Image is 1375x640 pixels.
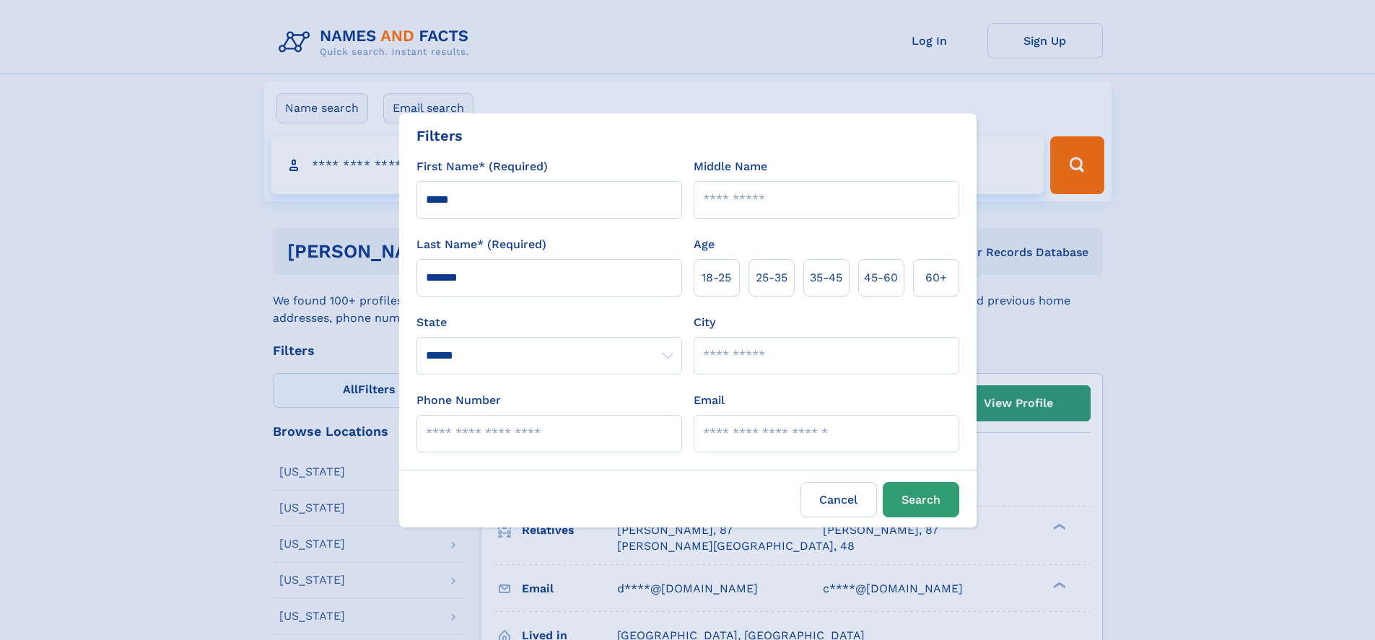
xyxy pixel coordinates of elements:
[756,269,787,286] span: 25‑35
[883,482,959,517] button: Search
[694,314,715,331] label: City
[810,269,842,286] span: 35‑45
[694,158,767,175] label: Middle Name
[416,314,682,331] label: State
[702,269,731,286] span: 18‑25
[694,236,715,253] label: Age
[416,236,546,253] label: Last Name* (Required)
[416,158,548,175] label: First Name* (Required)
[925,269,947,286] span: 60+
[694,392,725,409] label: Email
[416,392,501,409] label: Phone Number
[416,125,463,146] div: Filters
[800,482,877,517] label: Cancel
[864,269,898,286] span: 45‑60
